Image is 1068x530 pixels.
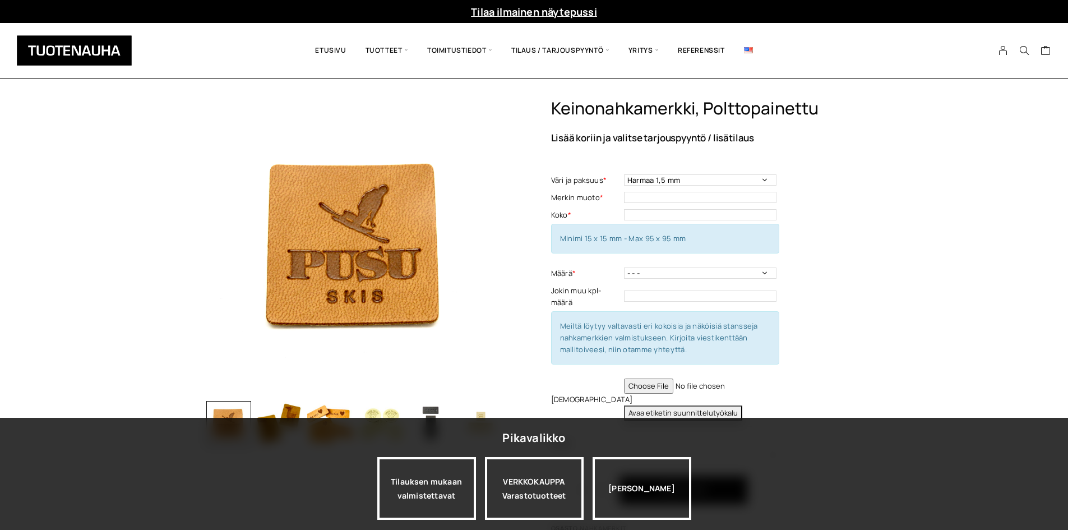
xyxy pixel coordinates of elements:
[377,457,476,520] a: Tilauksen mukaan valmistettavat
[1041,45,1051,58] a: Cart
[551,394,621,405] label: [DEMOGRAPHIC_DATA]
[502,31,619,70] span: Tilaus / Tarjouspyyntö
[358,401,403,446] img: Keinonahkamerkki, polttopainettu 4
[560,233,686,243] span: Minimi 15 x 15 mm - Max 95 x 95 mm
[471,5,597,19] a: Tilaa ilmainen näytepussi
[408,401,453,446] img: Keinonahkamerkki, polttopainettu 5
[17,35,132,66] img: Tuotenauha Oy
[992,45,1014,56] a: My Account
[418,31,502,70] span: Toimitustiedot
[206,98,503,395] img: 02110228-e97c-40f1-b01a-96fdc9ee09d3
[624,405,742,421] button: Avaa etiketin suunnittelutyökalu
[668,31,734,70] a: Referenssit
[551,192,621,204] label: Merkin muoto
[744,47,753,53] img: English
[593,457,691,520] div: [PERSON_NAME]
[1014,45,1035,56] button: Search
[551,98,862,119] h1: Keinonahkamerkki, polttopainettu
[551,209,621,221] label: Koko
[560,321,758,354] span: Meiltä löytyy valtavasti eri kokoisia ja näköisiä stansseja nahkamerkkien valmistukseen. Kirjoita...
[485,457,584,520] a: VERKKOKAUPPAVarastotuotteet
[551,133,862,142] p: Lisää koriin ja valitse tarjouspyyntö / lisätilaus
[257,401,302,446] img: Keinonahkamerkki, polttopainettu 2
[551,174,621,186] label: Väri ja paksuus
[551,285,621,308] label: Jokin muu kpl-määrä
[551,268,621,279] label: Määrä
[307,401,352,446] img: Keinonahkamerkki, polttopainettu 3
[306,31,355,70] a: Etusivu
[502,428,565,448] div: Pikavalikko
[356,31,418,70] span: Tuotteet
[459,401,503,446] img: Keinonahkamerkki, polttopainettu 6
[619,31,668,70] span: Yritys
[485,457,584,520] div: VERKKOKAUPPA Varastotuotteet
